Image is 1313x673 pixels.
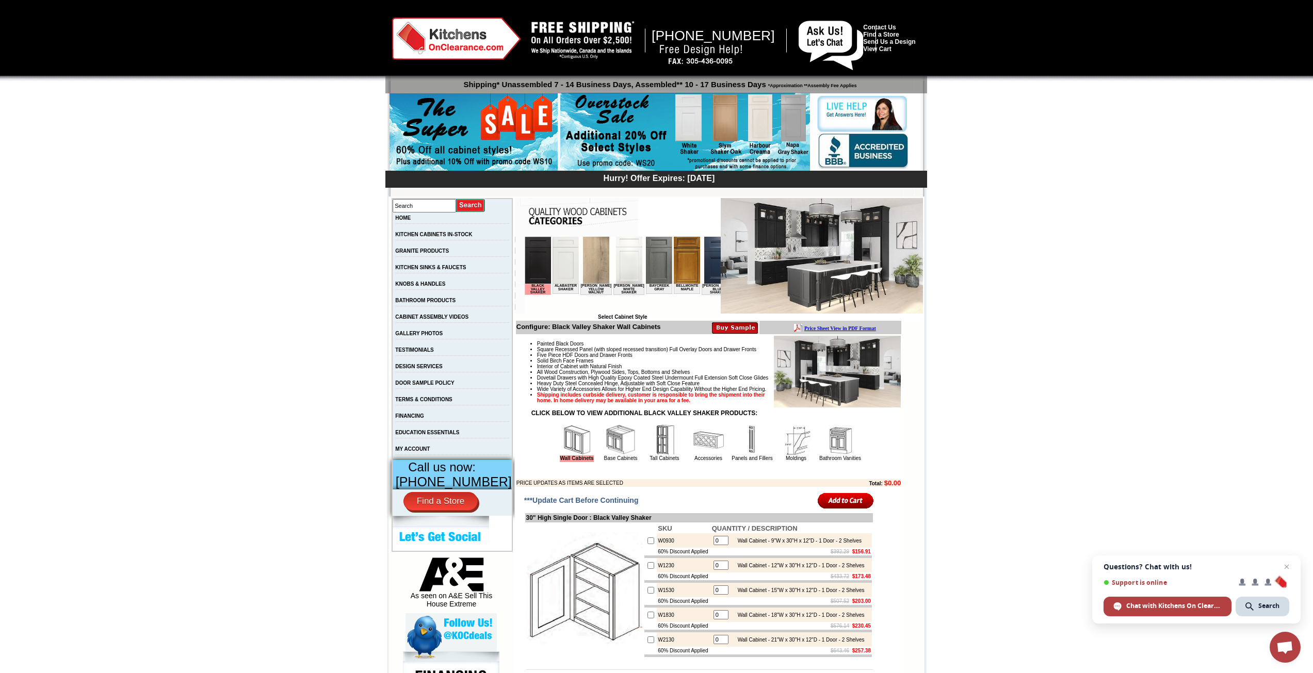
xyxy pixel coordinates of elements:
[819,455,861,461] a: Bathroom Vanities
[650,455,679,461] a: Tall Cabinets
[831,648,849,653] s: $643.46
[395,364,443,369] a: DESIGN SERVICES
[395,380,454,386] a: DOOR SAMPLE POLICY
[831,598,849,604] s: $507.52
[395,248,449,254] a: GRANITE PRODUCTS
[657,622,710,630] td: 60% Discount Applied
[537,347,756,352] span: Square Recessed Panel (with sloped recessed transition) Full Overlay Doors and Drawer Fronts
[657,647,710,654] td: 60% Discount Applied
[721,198,923,314] img: Black Valley Shaker
[395,397,452,402] a: TERMS & CONDITIONS
[831,623,849,629] s: $576.14
[1126,601,1222,611] span: Chat with Kitchens On Clearance
[863,24,896,31] a: Contact Us
[395,347,433,353] a: TESTIMONIALS
[818,492,874,509] input: Add to Cart
[737,424,768,455] img: Panels and Fillers
[732,455,772,461] a: Panels and Fillers
[395,331,443,336] a: GALLERY PHOTOS
[649,424,680,455] img: Tall Cabinets
[598,314,647,320] b: Select Cabinet Style
[537,375,769,381] span: Dovetail Drawers with High Quality Epoxy Coated Steel Undermount Full Extension Soft Close Glides
[733,637,865,643] div: Wall Cabinet - 21"W x 30"H x 12"D - 1 Door - 2 Shelves
[177,47,208,58] td: [PERSON_NAME] Blue Shaker
[526,532,642,648] img: 30'' High Single Door
[1258,601,1279,611] span: Search
[884,479,901,487] b: $0.00
[824,424,855,455] img: Bathroom Vanities
[852,549,871,554] b: $156.91
[395,446,430,452] a: MY ACCOUNT
[657,583,710,597] td: W1530
[604,455,637,461] a: Base Cabinets
[869,481,882,486] b: Total:
[391,172,927,183] div: Hurry! Offer Expires: [DATE]
[525,513,873,522] td: 30" High Single Door : Black Valley Shaker
[12,4,84,10] b: Price Sheet View in PDF Format
[12,2,84,10] a: Price Sheet View in PDF Format
[537,381,700,386] span: Heavy Duty Steel Concealed Hinge, Adjustable with Soft Close Feature
[525,237,721,314] iframe: Browser incompatible
[786,455,806,461] a: Moldings
[395,265,466,270] a: KITCHEN SINKS & FAUCETS
[531,409,758,417] strong: CLICK BELOW TO VIEW ADDITIONAL BLACK VALLEY SHAKER PRODUCTS:
[657,558,710,572] td: W1230
[852,573,871,579] b: $173.48
[516,323,661,331] b: Configure: Black Valley Shaker Wall Cabinets
[395,314,468,320] a: CABINET ASSEMBLY VIDEOS
[391,75,927,89] p: Shipping* Unassembled 7 - 14 Business Days, Assembled** 10 - 17 Business Days
[1270,632,1301,663] a: Open chat
[395,413,424,419] a: FINANCING
[831,549,849,554] s: $392.29
[863,45,891,53] a: View Cart
[456,199,485,212] input: Submit
[537,352,633,358] span: Five Piece HDF Doors and Drawer Fronts
[693,424,724,455] img: Accessories
[537,369,690,375] span: All Wood Construction, Plywood Sides, Tops, Bottoms and Shelves
[516,479,813,487] td: PRICE UPDATES AS ITEMS ARE SELECTED
[863,38,915,45] a: Send Us a Design
[658,524,672,532] b: SKU
[605,424,636,455] img: Base Cabinets
[852,598,871,604] b: $203.00
[395,430,459,435] a: EDUCATION ESSENTIALS
[392,18,521,60] img: Kitchens on Clearance Logo
[733,587,865,593] div: Wall Cabinet - 15"W x 30"H x 12"D - 1 Door - 2 Shelves
[395,281,445,287] a: KNOBS & HANDLES
[657,572,710,580] td: 60% Discount Applied
[403,492,478,511] a: Find a Store
[537,358,593,364] span: Solid Birch Face Frames
[831,573,849,579] s: $433.72
[733,612,865,618] div: Wall Cabinet - 18"W x 30"H x 12"D - 1 Door - 2 Shelves
[652,28,775,43] span: [PHONE_NUMBER]
[1236,597,1289,616] span: Search
[774,336,901,407] img: Product Image
[537,392,765,403] strong: Shipping includes curbside delivery, customer is responsible to bring the shipment into their hom...
[395,215,411,221] a: HOME
[852,623,871,629] b: $230.45
[537,341,584,347] span: Painted Black Doors
[766,80,857,88] span: *Approximation **Assembly Fee Applies
[395,232,472,237] a: KITCHEN CABINETS IN-STOCK
[406,557,497,613] div: As seen on A&E Sell This House Extreme
[733,538,862,544] div: Wall Cabinet - 9"W x 30"H x 12"D - 1 Door - 2 Shelves
[781,424,812,455] img: Moldings
[560,455,593,462] span: Wall Cabinets
[524,496,639,504] span: ***Update Cart Before Continuing
[537,386,766,392] span: Wide Variety of Accessories Allows for Higher End Design Capability Without the Higher End Pricing.
[712,524,798,532] b: QUANTITY / DESCRIPTION
[396,474,512,489] span: [PHONE_NUMBER]
[694,455,722,461] a: Accessories
[395,298,456,303] a: BATHROOM PRODUCTS
[561,424,592,455] img: Wall Cabinets
[657,608,710,622] td: W1830
[408,460,476,474] span: Call us now:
